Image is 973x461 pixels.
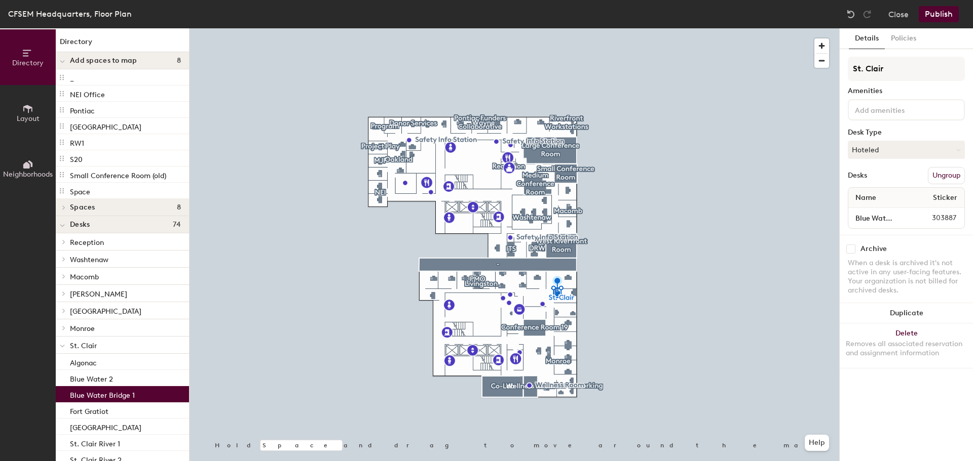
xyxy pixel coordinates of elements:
span: Directory [12,59,44,67]
p: [GEOGRAPHIC_DATA] [70,120,141,132]
button: Publish [919,6,959,22]
div: Removes all associated reservation and assignment information [846,340,967,358]
span: St. Clair [70,342,97,350]
p: Pontiac [70,104,95,115]
p: Fort Gratiot [70,404,108,416]
span: 303887 [908,213,962,224]
span: [PERSON_NAME] [70,290,127,299]
button: Close [888,6,909,22]
input: Add amenities [853,103,944,115]
p: [GEOGRAPHIC_DATA] [70,421,141,432]
span: Washtenaw [70,256,108,264]
span: Spaces [70,203,95,212]
button: Ungroup [928,167,965,184]
p: St. Clair River 1 [70,437,120,448]
div: Desks [848,172,867,180]
div: Desk Type [848,129,965,137]
span: Name [850,189,881,207]
span: 8 [177,203,181,212]
button: Duplicate [840,303,973,323]
span: Add spaces to map [70,57,137,65]
p: Small Conference Room (old) [70,169,166,180]
h1: Directory [56,36,189,52]
p: Blue Water Bridge 1 [70,388,135,400]
input: Unnamed desk [850,211,908,225]
p: S20 [70,152,83,164]
span: Layout [17,114,40,123]
span: Neighborhoods [3,170,53,179]
p: NEI Office [70,88,105,99]
span: Desks [70,221,90,229]
span: [GEOGRAPHIC_DATA] [70,307,141,316]
p: Algonac [70,356,97,367]
p: Space [70,185,90,196]
button: Help [805,435,829,451]
div: Archive [860,245,887,253]
span: Macomb [70,273,99,281]
div: CFSEM Headquarters, Floor Plan [8,8,132,20]
span: Monroe [70,324,95,333]
span: 74 [173,221,181,229]
button: DeleteRemoves all associated reservation and assignment information [840,323,973,368]
div: When a desk is archived it's not active in any user-facing features. Your organization is not bil... [848,259,965,295]
span: Reception [70,238,104,247]
img: Redo [862,9,872,19]
button: Hoteled [848,141,965,159]
button: Details [849,28,885,49]
span: Sticker [928,189,962,207]
span: 8 [177,57,181,65]
img: Undo [846,9,856,19]
p: _ [70,71,74,83]
div: Amenities [848,87,965,95]
p: RW1 [70,136,84,148]
p: Blue Water 2 [70,372,113,384]
button: Policies [885,28,922,49]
